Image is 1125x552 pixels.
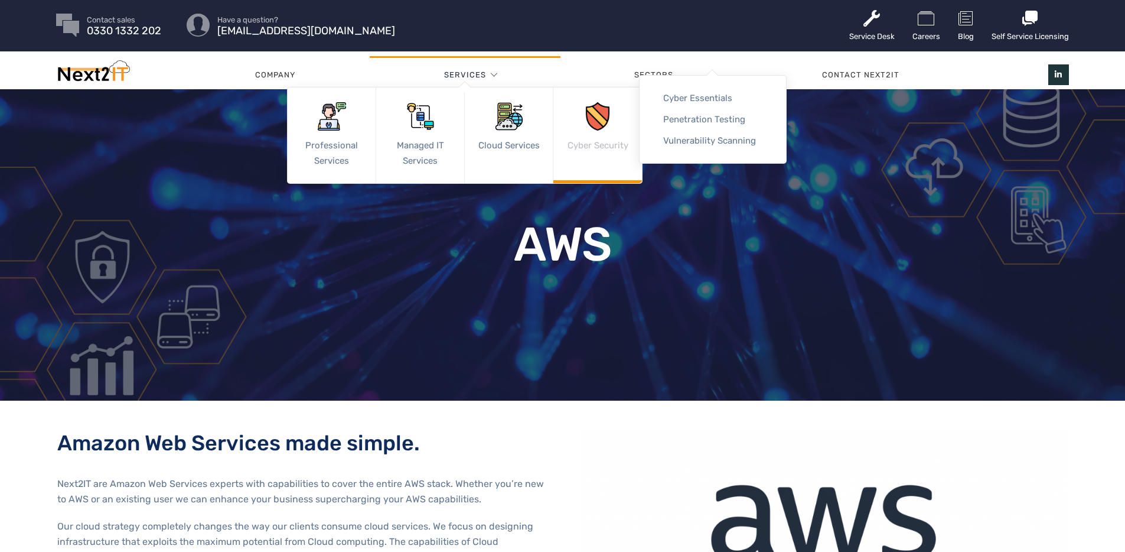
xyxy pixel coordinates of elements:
[309,221,816,268] h1: AWS
[640,109,786,130] a: Penetration Testing
[318,102,346,131] img: icon
[87,16,161,35] a: Contact sales 0330 1332 202
[444,57,486,93] a: Services
[217,27,395,35] span: [EMAIL_ADDRESS][DOMAIN_NAME]
[57,430,545,456] h2: Amazon Web Services made simple.
[560,57,748,93] a: Sectors
[748,57,974,93] a: Contact Next2IT
[640,130,786,151] a: Vulnerability Scanning
[465,87,553,183] a: Cloud Services
[406,102,435,131] img: icon
[87,27,161,35] span: 0330 1332 202
[583,102,612,131] img: icon
[57,476,545,507] p: Next2IT are Amazon Web Services experts with capabilities to cover the entire AWS stack. Whether ...
[553,87,642,183] a: Cyber Security
[217,16,395,24] span: Have a question?
[217,16,395,35] a: Have a question? [EMAIL_ADDRESS][DOMAIN_NAME]
[87,16,161,24] span: Contact sales
[376,87,464,183] a: Managed IT Services
[640,87,786,109] a: Cyber Essentials
[181,57,370,93] a: Company
[56,60,130,87] img: Next2IT
[495,102,523,131] img: icon
[288,87,376,183] a: Professional Services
